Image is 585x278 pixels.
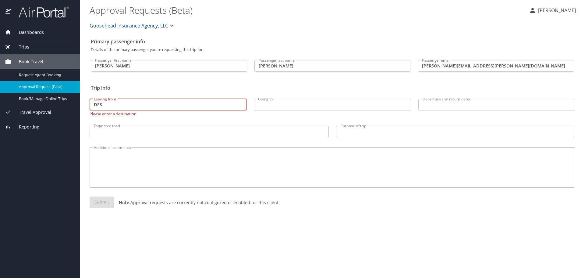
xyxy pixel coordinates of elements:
[11,44,29,50] span: Trips
[11,29,44,36] span: Dashboards
[5,6,12,18] img: icon-airportal.png
[11,109,51,116] span: Travel Approval
[91,37,574,46] h2: Primary passenger info
[11,58,43,65] span: Book Travel
[11,124,39,130] span: Reporting
[87,20,178,32] button: Goosehead Insurance Agency, LLC
[19,96,73,102] span: Book/Manage Online Trips
[19,84,73,90] span: Approval Request (Beta)
[90,110,246,116] p: Please enter a destination
[90,1,524,20] h1: Approval Requests (Beta)
[91,48,574,52] p: Details of the primary passenger you're requesting this trip for
[90,21,168,30] span: Goosehead Insurance Agency, LLC
[114,199,278,206] p: Approval requests are currently not configured or enabled for this client
[12,6,69,18] img: airportal-logo.png
[119,200,130,205] strong: Note:
[526,5,578,16] button: [PERSON_NAME]
[19,72,73,78] span: Request Agent Booking
[91,83,574,93] h2: Trip info
[536,7,576,14] p: [PERSON_NAME]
